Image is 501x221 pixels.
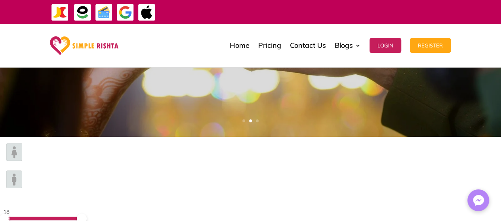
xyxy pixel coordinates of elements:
[3,207,80,217] div: 18
[242,119,245,122] a: 1
[95,4,113,21] img: Credit Cards
[51,4,69,21] img: JazzCash-icon
[290,26,326,65] a: Contact Us
[258,26,281,65] a: Pricing
[116,4,134,21] img: GooglePay-icon
[370,26,401,65] a: Login
[370,38,401,53] button: Login
[471,193,486,208] img: Messenger
[230,26,250,65] a: Home
[138,4,156,21] img: ApplePay-icon
[311,5,327,19] strong: جاز کیش
[178,7,483,17] div: ایپ میں پیمنٹ صرف گوگل پے اور ایپل پے کے ذریعے ممکن ہے۔ ، یا کریڈٹ کارڈ کے ذریعے ویب سائٹ پر ہوگی۔
[335,26,361,65] a: Blogs
[249,119,252,122] a: 2
[410,26,451,65] a: Register
[74,4,91,21] img: EasyPaisa-icon
[291,5,309,19] strong: ایزی پیسہ
[410,38,451,53] button: Register
[256,119,259,122] a: 3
